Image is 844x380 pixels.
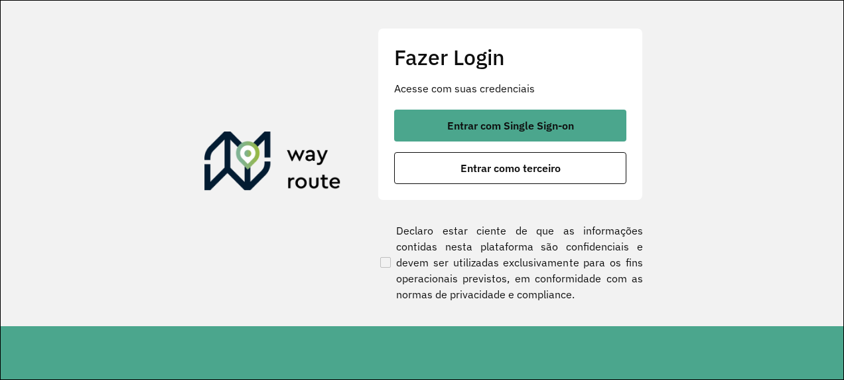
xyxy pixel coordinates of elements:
[394,80,626,96] p: Acesse com suas credenciais
[394,45,626,70] h2: Fazer Login
[204,132,341,195] img: Roteirizador AmbevTech
[394,110,626,142] button: button
[460,163,561,173] span: Entrar como terceiro
[447,120,574,131] span: Entrar com Single Sign-on
[378,223,643,302] label: Declaro estar ciente de que as informações contidas nesta plataforma são confidenciais e devem se...
[394,152,626,184] button: button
